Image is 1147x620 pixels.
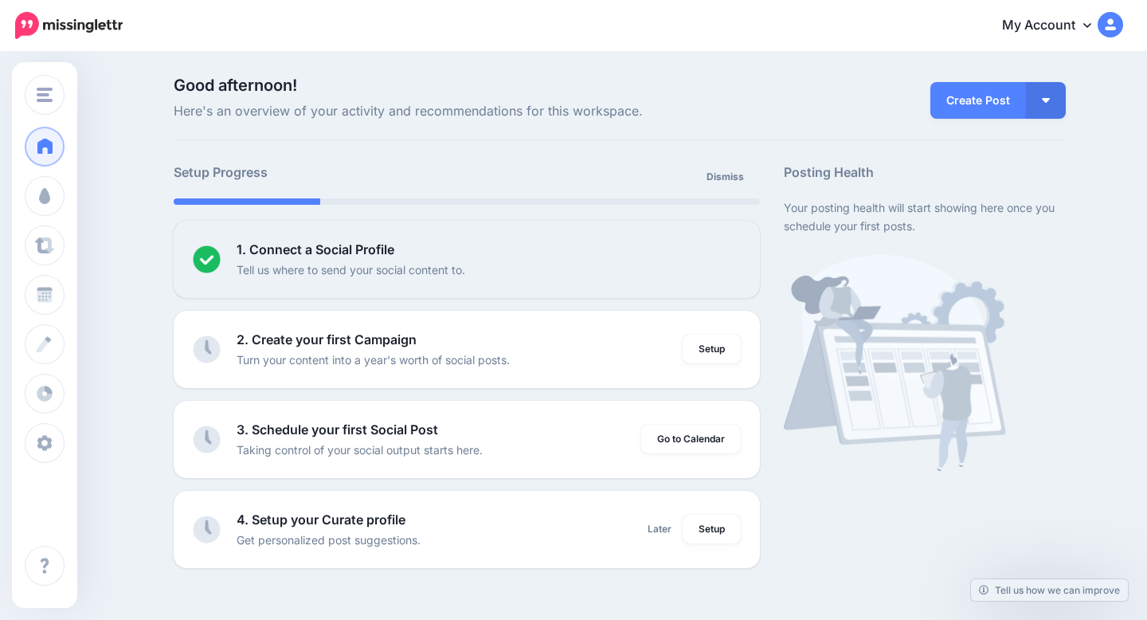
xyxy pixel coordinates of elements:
[1042,98,1050,103] img: arrow-down-white.png
[930,82,1026,119] a: Create Post
[237,261,465,279] p: Tell us where to send your social content to.
[683,515,741,543] a: Setup
[986,6,1123,45] a: My Account
[237,441,483,459] p: Taking control of your social output starts here.
[37,88,53,102] img: menu.png
[174,101,761,122] span: Here's an overview of your activity and recommendations for this workspace.
[15,12,123,39] img: Missinglettr
[237,422,438,438] b: 3. Schedule your first Social Post
[784,198,1065,235] p: Your posting health will start showing here once you schedule your first posts.
[193,245,221,273] img: checked-circle.png
[237,241,394,257] b: 1. Connect a Social Profile
[237,512,405,528] b: 4. Setup your Curate profile
[237,332,417,347] b: 2. Create your first Campaign
[174,163,467,182] h5: Setup Progress
[683,335,741,363] a: Setup
[193,336,221,363] img: clock-grey.png
[697,163,754,191] a: Dismiss
[638,515,681,543] a: Later
[193,516,221,543] img: clock-grey.png
[237,531,421,549] p: Get personalized post suggestions.
[193,426,221,453] img: clock-grey.png
[971,579,1128,601] a: Tell us how we can improve
[784,255,1006,471] img: calendar-waiting.png
[784,163,1065,182] h5: Posting Health
[641,425,741,453] a: Go to Calendar
[237,351,510,369] p: Turn your content into a year's worth of social posts.
[174,76,297,95] span: Good afternoon!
